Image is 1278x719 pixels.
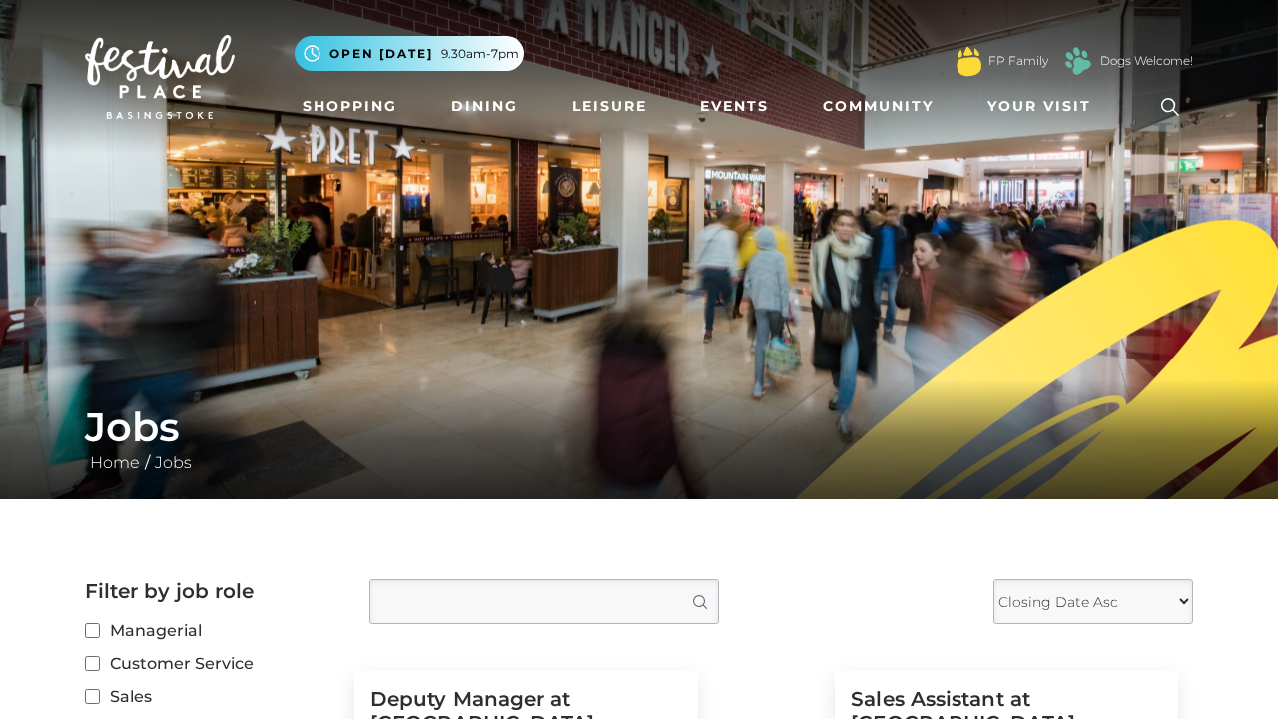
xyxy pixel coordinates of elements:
[85,403,1193,451] h1: Jobs
[85,651,339,676] label: Customer Service
[150,453,197,472] a: Jobs
[441,45,519,63] span: 9.30am-7pm
[85,684,339,709] label: Sales
[295,36,524,71] button: Open [DATE] 9.30am-7pm
[815,88,942,125] a: Community
[692,88,777,125] a: Events
[295,88,405,125] a: Shopping
[443,88,526,125] a: Dining
[329,45,433,63] span: Open [DATE]
[85,35,235,119] img: Festival Place Logo
[85,618,339,643] label: Managerial
[979,88,1109,125] a: Your Visit
[988,52,1048,70] a: FP Family
[85,579,339,603] h2: Filter by job role
[987,96,1091,117] span: Your Visit
[70,403,1208,475] div: /
[85,453,145,472] a: Home
[564,88,655,125] a: Leisure
[1100,52,1193,70] a: Dogs Welcome!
